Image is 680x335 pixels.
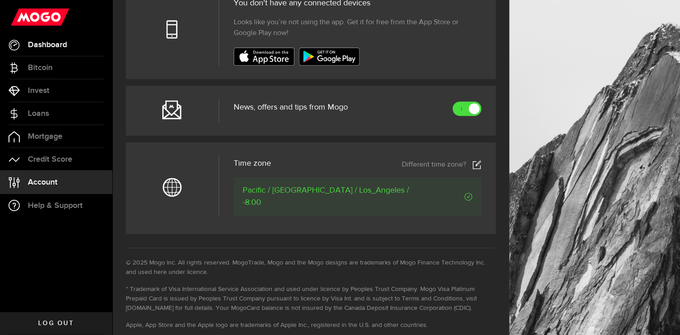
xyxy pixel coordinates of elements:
li: Apple, App Store and the Apple logo are trademarks of Apple Inc., registered in the U.S. and othe... [126,321,496,330]
span: Pacific / [GEOGRAPHIC_DATA] / Los_Angeles / -8:00 [243,185,427,209]
span: News, offers and tips from Mogo [234,103,348,111]
span: Time zone [234,159,271,167]
span: Help & Support [28,202,83,210]
button: Open LiveChat chat widget [7,4,34,31]
img: badge-app-store.svg [234,48,294,66]
span: Credit Score [28,155,72,163]
span: Loans [28,110,49,118]
span: Looks like you’re not using the app. Get it for free from the App Store or Google Play now! [234,17,482,39]
img: badge-google-play.svg [299,48,360,66]
span: Log out [38,320,74,326]
span: Mortgage [28,132,62,141]
a: Different time zone? [402,160,481,169]
span: Account [28,178,58,186]
span: Dashboard [28,41,67,49]
span: Bitcoin [28,64,53,72]
li: © 2025 Mogo Inc. All rights reserved. MogoTrade, Mogo and the Mogo designs are trademarks of Mogo... [126,258,496,277]
span: Verified [427,193,472,201]
li: * Trademark of Visa International Service Association and used under licence by Peoples Trust Com... [126,285,496,313]
span: Invest [28,87,49,95]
